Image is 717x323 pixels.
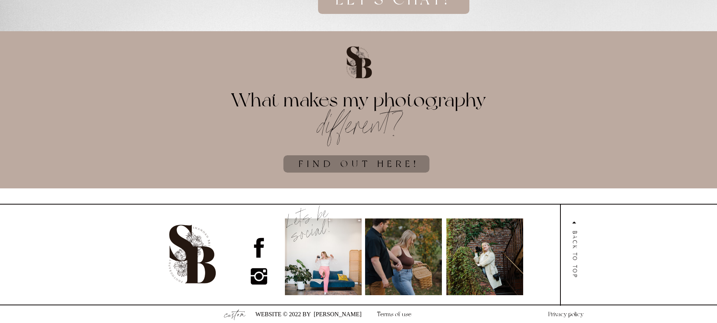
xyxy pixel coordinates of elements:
a: Terms of use [377,309,557,320]
p: custom [219,305,251,313]
a: Privacy policy [548,309,595,320]
a: Website © 2022 By [PERSON_NAME] Designs [246,309,371,317]
a: Lets be social! [266,200,347,227]
h2: Different? [318,110,379,124]
a: Back to top [567,231,578,296]
h3: What makes my photography [164,82,553,137]
a: find out here! [260,158,458,180]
